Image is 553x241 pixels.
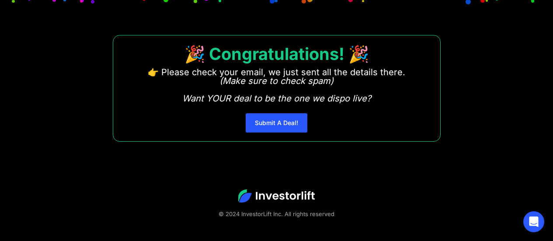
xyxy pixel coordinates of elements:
div: Open Intercom Messenger [523,211,544,232]
a: Submit A Deal! [246,113,307,133]
p: 👉 Please check your email, we just sent all the details there. ‍ [148,68,405,103]
strong: 🎉 Congratulations! 🎉 [184,44,369,64]
em: (Make sure to check spam) Want YOUR deal to be the one we dispo live? [182,76,371,104]
div: © 2024 InvestorLift Inc. All rights reserved [31,210,522,218]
